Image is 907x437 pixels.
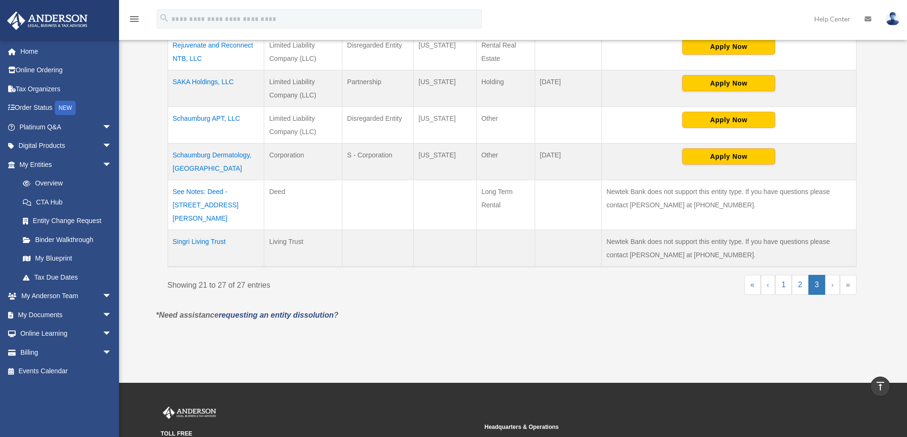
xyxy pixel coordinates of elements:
[7,42,126,61] a: Home
[840,275,857,295] a: Last
[875,380,886,392] i: vertical_align_top
[886,12,900,26] img: User Pic
[168,275,505,292] div: Showing 21 to 27 of 27 entries
[102,117,121,137] span: arrow_drop_down
[601,230,856,267] td: Newtek Bank does not support this entity type. If you have questions please contact [PERSON_NAME]...
[7,324,126,343] a: Online Learningarrow_drop_down
[156,311,339,319] em: *Need assistance ?
[414,70,477,107] td: [US_STATE]
[342,144,414,180] td: S - Corporation
[102,136,121,156] span: arrow_drop_down
[744,275,761,295] a: First
[219,311,334,319] a: requesting an entity dissolution
[7,155,121,174] a: My Entitiesarrow_drop_down
[55,101,76,115] div: NEW
[264,230,342,267] td: Living Trust
[682,39,775,55] button: Apply Now
[13,212,121,231] a: Entity Change Request
[13,249,121,268] a: My Blueprint
[414,107,477,144] td: [US_STATE]
[7,305,126,324] a: My Documentsarrow_drop_down
[168,70,264,107] td: SAKA Holdings, LLC
[414,34,477,70] td: [US_STATE]
[7,136,126,155] a: Digital Productsarrow_drop_down
[168,107,264,144] td: Schaumburg APT, LLC
[825,275,840,295] a: Next
[7,287,126,306] a: My Anderson Teamarrow_drop_down
[808,275,825,295] a: 3
[535,70,601,107] td: [DATE]
[161,407,218,419] img: Anderson Advisors Platinum Portal
[601,180,856,230] td: Newtek Bank does not support this entity type. If you have questions please contact [PERSON_NAME]...
[264,144,342,180] td: Corporation
[761,275,776,295] a: Previous
[682,75,775,91] button: Apply Now
[342,107,414,144] td: Disregarded Entity
[168,180,264,230] td: See Notes: Deed - [STREET_ADDRESS][PERSON_NAME]
[7,343,126,362] a: Billingarrow_drop_down
[264,34,342,70] td: Limited Liability Company (LLC)
[792,275,808,295] a: 2
[168,230,264,267] td: Singri Living Trust
[7,79,126,98] a: Tax Organizers
[129,17,140,25] a: menu
[476,34,535,70] td: Rental Real Estate
[129,13,140,25] i: menu
[264,107,342,144] td: Limited Liability Company (LLC)
[342,70,414,107] td: Partnership
[535,144,601,180] td: [DATE]
[870,377,890,397] a: vertical_align_top
[102,287,121,306] span: arrow_drop_down
[13,268,121,287] a: Tax Due Dates
[682,112,775,128] button: Apply Now
[4,11,90,30] img: Anderson Advisors Platinum Portal
[342,34,414,70] td: Disregarded Entity
[102,305,121,325] span: arrow_drop_down
[7,362,126,381] a: Events Calendar
[7,117,126,136] a: Platinum Q&Aarrow_drop_down
[264,70,342,107] td: Limited Liability Company (LLC)
[476,70,535,107] td: Holding
[13,193,121,212] a: CTA Hub
[168,144,264,180] td: Schaumburg Dermatology, [GEOGRAPHIC_DATA]
[102,343,121,362] span: arrow_drop_down
[414,144,477,180] td: [US_STATE]
[485,422,802,432] small: Headquarters & Operations
[476,144,535,180] td: Other
[13,230,121,249] a: Binder Walkthrough
[476,180,535,230] td: Long Term Rental
[168,34,264,70] td: Rejuvenate and Reconnect NTB, LLC
[102,155,121,175] span: arrow_drop_down
[7,98,126,118] a: Order StatusNEW
[7,61,126,80] a: Online Ordering
[775,275,792,295] a: 1
[102,324,121,344] span: arrow_drop_down
[13,174,117,193] a: Overview
[682,148,775,165] button: Apply Now
[264,180,342,230] td: Deed
[159,13,169,23] i: search
[476,107,535,144] td: Other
